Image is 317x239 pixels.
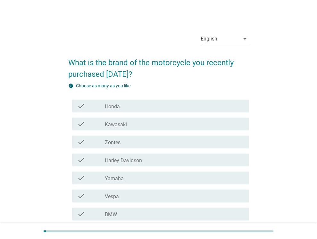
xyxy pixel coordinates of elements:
[77,174,85,182] i: check
[77,156,85,164] i: check
[105,193,119,200] label: Vespa
[105,139,121,146] label: Zontes
[105,211,117,218] label: BMW
[241,35,249,43] i: arrow_drop_down
[77,120,85,128] i: check
[77,192,85,200] i: check
[105,175,124,182] label: Yamaha
[201,36,217,42] div: English
[105,103,120,110] label: Honda
[105,121,127,128] label: Kawasaki
[68,83,73,88] i: info
[77,138,85,146] i: check
[105,157,142,164] label: Harley Davidson
[76,83,130,88] label: Choose as many as you like
[68,50,249,80] h2: What is the brand of the motorcycle you recently purchased [DATE]?
[77,102,85,110] i: check
[77,210,85,218] i: check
